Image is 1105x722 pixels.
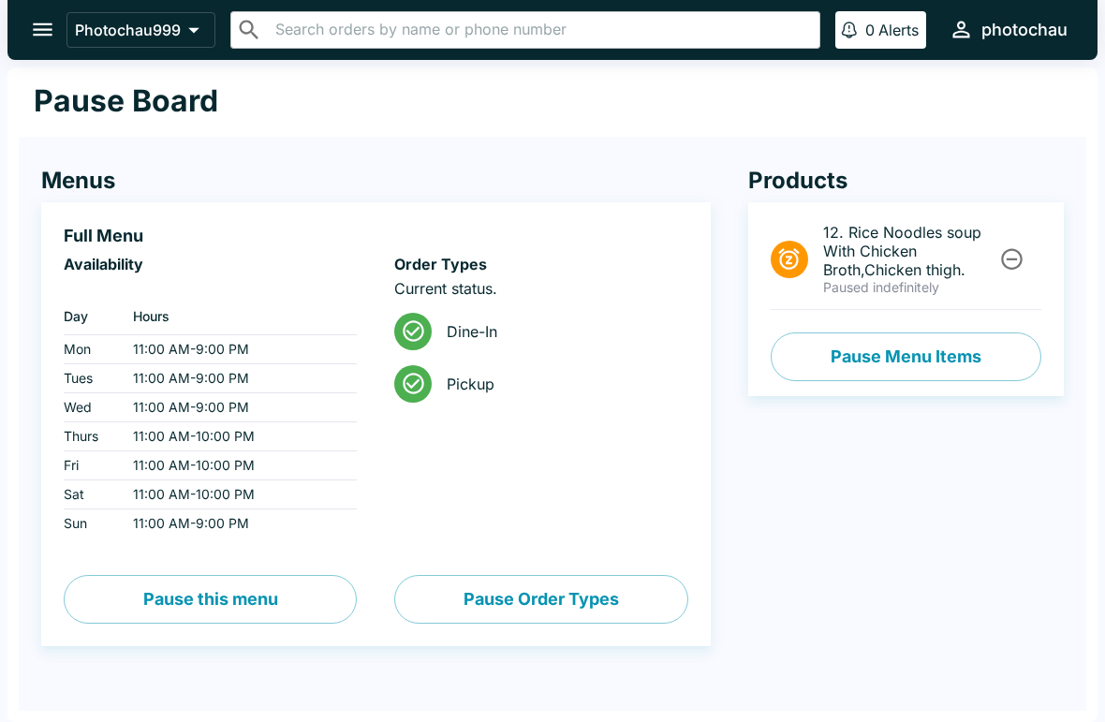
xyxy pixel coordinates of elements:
[64,335,118,364] td: Mon
[64,393,118,422] td: Wed
[118,298,357,335] th: Hours
[748,167,1064,195] h4: Products
[64,255,357,273] h6: Availability
[19,6,66,53] button: open drawer
[64,422,118,451] td: Thurs
[64,298,118,335] th: Day
[394,279,687,298] p: Current status.
[118,451,357,480] td: 11:00 AM - 10:00 PM
[994,242,1029,276] button: Unpause
[118,480,357,509] td: 11:00 AM - 10:00 PM
[118,364,357,393] td: 11:00 AM - 9:00 PM
[64,480,118,509] td: Sat
[34,82,218,120] h1: Pause Board
[118,422,357,451] td: 11:00 AM - 10:00 PM
[447,375,672,393] span: Pickup
[270,17,812,43] input: Search orders by name or phone number
[941,9,1075,50] button: photochau
[394,255,687,273] h6: Order Types
[64,575,357,624] button: Pause this menu
[771,332,1041,381] button: Pause Menu Items
[75,21,181,39] p: Photochau999
[118,509,357,538] td: 11:00 AM - 9:00 PM
[118,393,357,422] td: 11:00 AM - 9:00 PM
[118,335,357,364] td: 11:00 AM - 9:00 PM
[878,21,919,39] p: Alerts
[64,451,118,480] td: Fri
[981,19,1068,41] div: photochau
[394,575,687,624] button: Pause Order Types
[64,509,118,538] td: Sun
[823,223,996,279] span: 12. Rice Noodles soup With Chicken Broth,Chicken thigh.
[64,364,118,393] td: Tues
[41,167,711,195] h4: Menus
[823,279,996,296] p: Paused indefinitely
[447,322,672,341] span: Dine-In
[66,12,215,48] button: Photochau999
[64,279,357,298] p: ‏
[865,21,875,39] p: 0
